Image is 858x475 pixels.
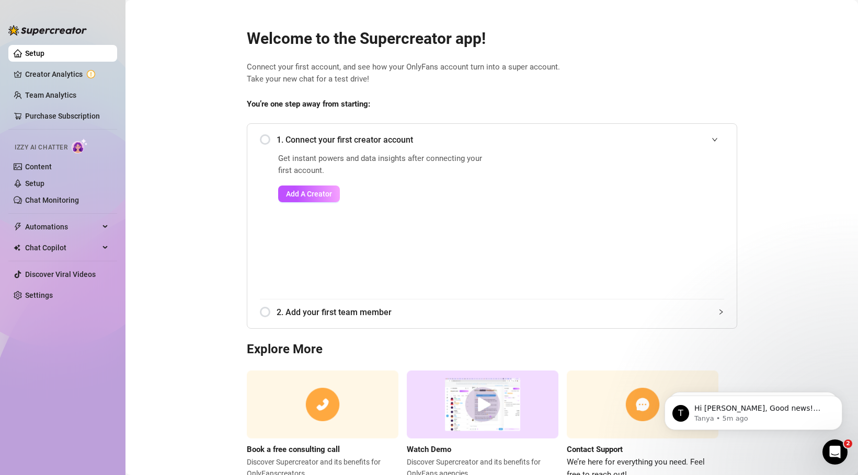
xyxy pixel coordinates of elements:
[247,370,398,439] img: consulting call
[515,153,724,286] iframe: Add Creators
[277,306,724,319] span: 2. Add your first team member
[407,445,451,454] strong: Watch Demo
[247,341,737,358] h3: Explore More
[649,374,858,447] iframe: Intercom notifications message
[25,239,99,256] span: Chat Copilot
[277,133,724,146] span: 1. Connect your first creator account
[567,370,718,439] img: contact support
[25,179,44,188] a: Setup
[25,291,53,299] a: Settings
[247,99,370,109] strong: You’re one step away from starting:
[844,439,852,448] span: 2
[260,299,724,325] div: 2. Add your first team member
[25,196,79,204] a: Chat Monitoring
[72,138,88,154] img: AI Chatter
[278,186,340,202] button: Add A Creator
[247,445,340,454] strong: Book a free consulting call
[718,309,724,315] span: collapsed
[25,218,99,235] span: Automations
[286,190,332,198] span: Add A Creator
[25,91,76,99] a: Team Analytics
[247,61,737,86] span: Connect your first account, and see how your OnlyFans account turn into a super account. Take you...
[25,66,109,83] a: Creator Analytics exclamation-circle
[25,108,109,124] a: Purchase Subscription
[567,445,623,454] strong: Contact Support
[712,136,718,143] span: expanded
[25,49,44,57] a: Setup
[260,127,724,153] div: 1. Connect your first creator account
[8,25,87,36] img: logo-BBDzfeDw.svg
[822,439,848,465] iframe: Intercom live chat
[407,370,558,439] img: supercreator demo
[14,223,22,231] span: thunderbolt
[15,143,67,153] span: Izzy AI Chatter
[25,270,96,279] a: Discover Viral Videos
[278,186,489,202] a: Add A Creator
[25,163,52,171] a: Content
[247,29,737,49] h2: Welcome to the Supercreator app!
[278,153,489,177] span: Get instant powers and data insights after connecting your first account.
[14,244,20,251] img: Chat Copilot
